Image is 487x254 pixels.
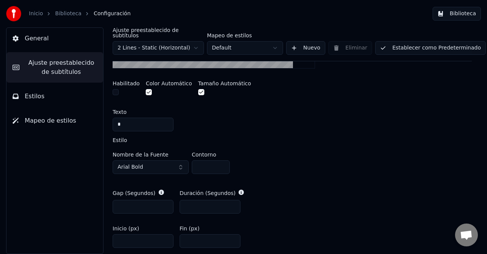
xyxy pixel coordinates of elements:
button: Establecer como Predeterminado [375,41,486,55]
button: Mapeo de estilos [6,110,103,131]
label: Color Automático [146,81,192,86]
span: Estilos [25,92,45,101]
button: Biblioteca [433,7,481,21]
button: Nuevo [286,41,325,55]
span: Arial Bold [118,163,143,171]
span: General [25,34,49,43]
label: Habilitado [113,81,140,86]
label: Gap (Segundos) [113,190,156,196]
img: youka [6,6,21,21]
button: Ajuste preestablecido de subtítulos [6,52,103,83]
label: Mapeo de estilos [207,33,283,38]
label: Estilo [113,137,127,143]
a: Biblioteca [55,10,81,18]
label: Duración (Segundos) [180,190,236,196]
label: Nombre de la Fuente [113,152,189,157]
label: Ajuste preestablecido de subtítulos [113,27,204,38]
label: Tamaño Automático [198,81,251,86]
label: Fin (px) [180,226,199,231]
label: Contorno [192,152,230,157]
button: General [6,28,103,49]
nav: breadcrumb [29,10,131,18]
span: Mapeo de estilos [25,116,76,125]
label: Texto [113,109,127,115]
button: Estilos [6,86,103,107]
a: Inicio [29,10,43,18]
div: Chat abierto [455,224,478,246]
span: Configuración [94,10,131,18]
span: Ajuste preestablecido de subtítulos [25,58,97,77]
label: Inicio (px) [113,226,139,231]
